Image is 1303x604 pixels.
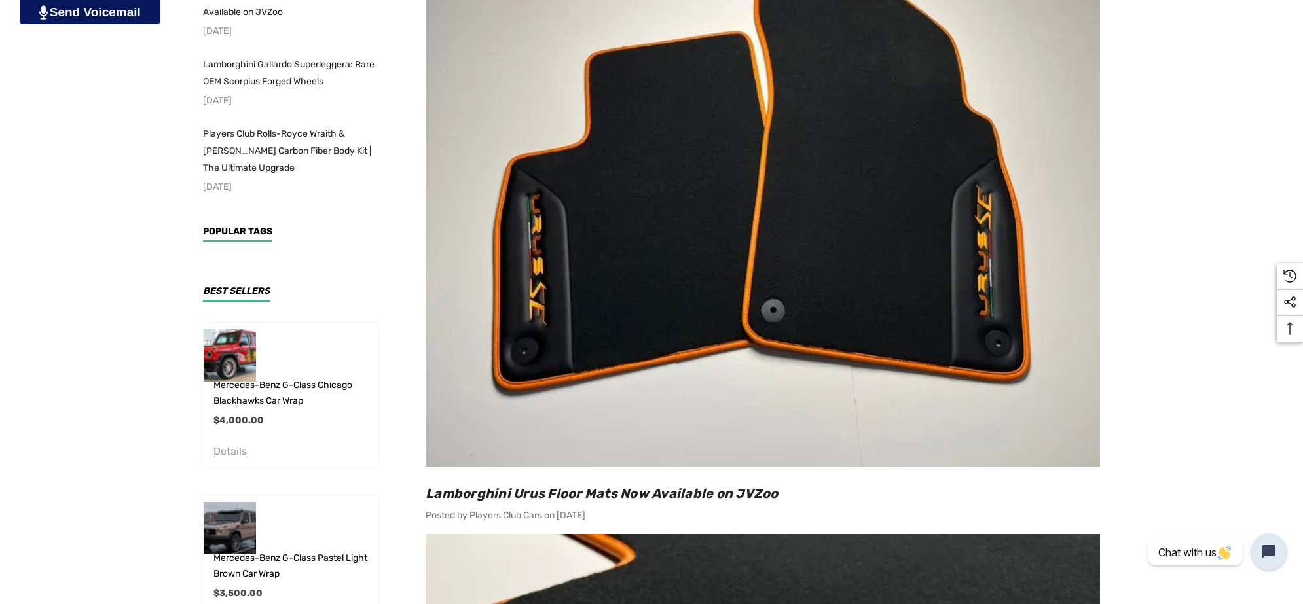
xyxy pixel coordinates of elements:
[426,507,1100,524] p: Posted by Players Club Cars on [DATE]
[1283,270,1296,283] svg: Recently Viewed
[213,378,379,409] a: Mercedes-Benz G-Class Chicago Blackhawks Car Wrap
[203,128,371,173] span: Players Club Rolls-Royce Wraith & [PERSON_NAME] Carbon Fiber Body Kit | The Ultimate Upgrade
[1277,322,1303,335] svg: Top
[213,588,263,599] span: $3,500.00
[203,92,380,109] p: [DATE]
[426,486,779,501] a: Lamborghini Urus Floor Mats Now Available on JVZoo
[204,502,256,554] img: Pastel Light Brown Wrapped G Wagon For Sale
[203,56,380,90] a: Lamborghini Gallardo Superleggera: Rare OEM Scorpius Forged Wheels
[213,448,247,457] a: Details
[203,126,380,177] a: Players Club Rolls-Royce Wraith & [PERSON_NAME] Carbon Fiber Body Kit | The Ultimate Upgrade
[204,329,256,382] img: Chicago Blackhawks Wrapped G Wagon For Sale
[203,287,270,302] h3: Best Sellers
[1283,296,1296,309] svg: Social Media
[203,23,380,40] p: [DATE]
[203,226,272,237] span: Popular Tags
[39,5,48,20] img: PjwhLS0gR2VuZXJhdG9yOiBHcmF2aXQuaW8gLS0+PHN2ZyB4bWxucz0iaHR0cDovL3d3dy53My5vcmcvMjAwMC9zdmciIHhtb...
[203,59,375,87] span: Lamborghini Gallardo Superleggera: Rare OEM Scorpius Forged Wheels
[213,550,379,582] a: Mercedes-Benz G-Class Pastel Light Brown Car Wrap
[213,415,264,426] span: $4,000.00
[203,179,380,196] p: [DATE]
[213,445,247,457] span: Details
